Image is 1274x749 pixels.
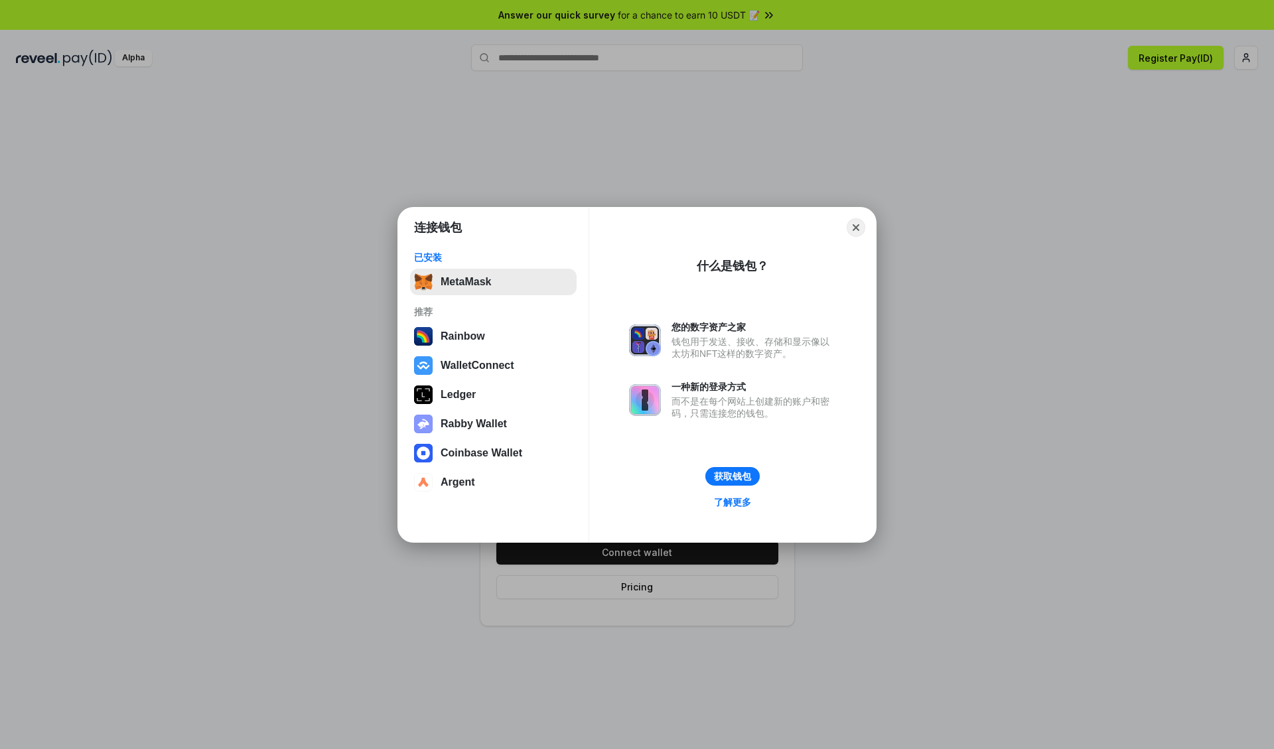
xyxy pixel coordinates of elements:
[414,415,433,433] img: svg+xml,%3Csvg%20xmlns%3D%22http%3A%2F%2Fwww.w3.org%2F2000%2Fsvg%22%20fill%3D%22none%22%20viewBox...
[410,381,577,408] button: Ledger
[441,330,485,342] div: Rainbow
[672,336,836,360] div: 钱包用于发送、接收、存储和显示像以太坊和NFT这样的数字资产。
[697,258,768,274] div: 什么是钱包？
[714,496,751,508] div: 了解更多
[414,473,433,492] img: svg+xml,%3Csvg%20width%3D%2228%22%20height%3D%2228%22%20viewBox%3D%220%200%2028%2028%22%20fill%3D...
[441,476,475,488] div: Argent
[410,323,577,350] button: Rainbow
[414,306,573,318] div: 推荐
[410,352,577,379] button: WalletConnect
[441,276,491,288] div: MetaMask
[441,389,476,401] div: Ledger
[414,356,433,375] img: svg+xml,%3Csvg%20width%3D%2228%22%20height%3D%2228%22%20viewBox%3D%220%200%2028%2028%22%20fill%3D...
[414,444,433,462] img: svg+xml,%3Csvg%20width%3D%2228%22%20height%3D%2228%22%20viewBox%3D%220%200%2028%2028%22%20fill%3D...
[414,385,433,404] img: svg+xml,%3Csvg%20xmlns%3D%22http%3A%2F%2Fwww.w3.org%2F2000%2Fsvg%22%20width%3D%2228%22%20height%3...
[629,324,661,356] img: svg+xml,%3Csvg%20xmlns%3D%22http%3A%2F%2Fwww.w3.org%2F2000%2Fsvg%22%20fill%3D%22none%22%20viewBox...
[672,381,836,393] div: 一种新的登录方式
[672,395,836,419] div: 而不是在每个网站上创建新的账户和密码，只需连接您的钱包。
[414,327,433,346] img: svg+xml,%3Csvg%20width%3D%22120%22%20height%3D%22120%22%20viewBox%3D%220%200%20120%20120%22%20fil...
[410,469,577,496] button: Argent
[441,418,507,430] div: Rabby Wallet
[410,411,577,437] button: Rabby Wallet
[629,384,661,416] img: svg+xml,%3Csvg%20xmlns%3D%22http%3A%2F%2Fwww.w3.org%2F2000%2Fsvg%22%20fill%3D%22none%22%20viewBox...
[441,360,514,372] div: WalletConnect
[847,218,865,237] button: Close
[441,447,522,459] div: Coinbase Wallet
[410,269,577,295] button: MetaMask
[714,470,751,482] div: 获取钱包
[414,273,433,291] img: svg+xml,%3Csvg%20fill%3D%22none%22%20height%3D%2233%22%20viewBox%3D%220%200%2035%2033%22%20width%...
[706,494,759,511] a: 了解更多
[672,321,836,333] div: 您的数字资产之家
[705,467,760,486] button: 获取钱包
[414,251,573,263] div: 已安装
[410,440,577,466] button: Coinbase Wallet
[414,220,462,236] h1: 连接钱包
